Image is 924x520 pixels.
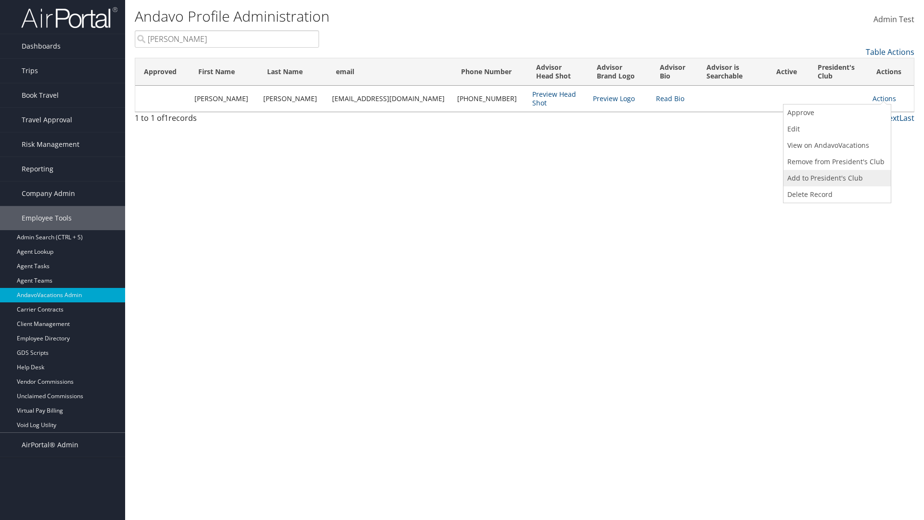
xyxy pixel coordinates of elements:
[868,58,914,86] th: Actions
[532,90,576,107] a: Preview Head Shot
[327,58,452,86] th: email: activate to sort column ascending
[527,58,588,86] th: Advisor Head Shot: activate to sort column ascending
[190,58,258,86] th: First Name: activate to sort column ascending
[22,433,78,457] span: AirPortal® Admin
[452,86,527,112] td: [PHONE_NUMBER]
[327,86,452,112] td: [EMAIL_ADDRESS][DOMAIN_NAME]
[22,157,53,181] span: Reporting
[21,6,117,29] img: airportal-logo.png
[768,58,809,86] th: Active: activate to sort column ascending
[22,132,79,156] span: Risk Management
[873,14,914,25] span: Admin Test
[22,34,61,58] span: Dashboards
[783,121,888,137] a: Edit
[22,206,72,230] span: Employee Tools
[873,94,896,103] a: Actions
[651,58,698,86] th: Advisor Bio: activate to sort column ascending
[452,58,527,86] th: Phone Number: activate to sort column ascending
[22,182,75,206] span: Company Admin
[783,186,888,203] a: Delete Record
[164,113,168,123] span: 1
[258,86,327,112] td: [PERSON_NAME]
[22,59,38,83] span: Trips
[873,5,914,35] a: Admin Test
[135,6,654,26] h1: Andavo Profile Administration
[190,86,258,112] td: [PERSON_NAME]
[593,94,635,103] a: Preview Logo
[783,104,888,121] a: Approve
[866,47,914,57] a: Table Actions
[588,58,651,86] th: Advisor Brand Logo: activate to sort column ascending
[135,112,319,129] div: 1 to 1 of records
[258,58,327,86] th: Last Name: activate to sort column ascending
[135,58,190,86] th: Approved: activate to sort column ascending
[899,113,914,123] a: Last
[809,58,868,86] th: President's Club: activate to sort column ascending
[783,170,888,186] a: Add to President's Club
[22,83,59,107] span: Book Travel
[22,108,72,132] span: Travel Approval
[135,30,319,48] input: Search
[783,154,888,170] a: Remove from President's Club
[783,137,888,154] a: View on AndavoVacations
[656,94,684,103] a: Read Bio
[698,58,768,86] th: Advisor is Searchable: activate to sort column ascending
